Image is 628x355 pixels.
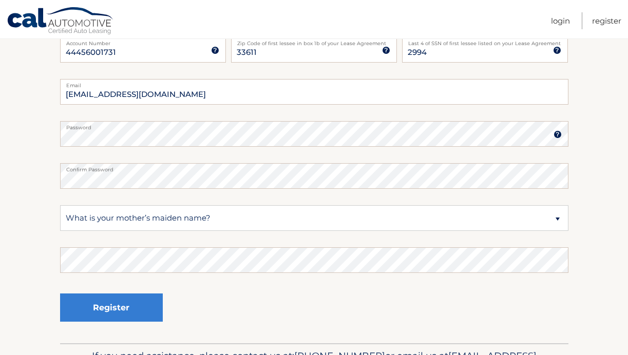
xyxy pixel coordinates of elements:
a: Cal Automotive [7,7,115,36]
img: tooltip.svg [382,46,390,54]
label: Confirm Password [60,163,568,171]
a: Login [551,12,570,29]
img: tooltip.svg [554,130,562,139]
input: Email [60,79,568,105]
img: tooltip.svg [553,46,561,54]
label: Account Number [60,37,226,45]
label: Zip Code of first lessee in box 1b of your Lease Agreement [231,37,397,45]
button: Register [60,293,163,322]
label: Last 4 of SSN of first lessee listed on your Lease Agreement [402,37,568,45]
label: Email [60,79,568,87]
input: SSN or EIN (last 4 digits only) [402,37,568,63]
a: Register [592,12,621,29]
input: Account Number [60,37,226,63]
img: tooltip.svg [211,46,219,54]
label: Password [60,121,568,129]
input: Zip Code [231,37,397,63]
